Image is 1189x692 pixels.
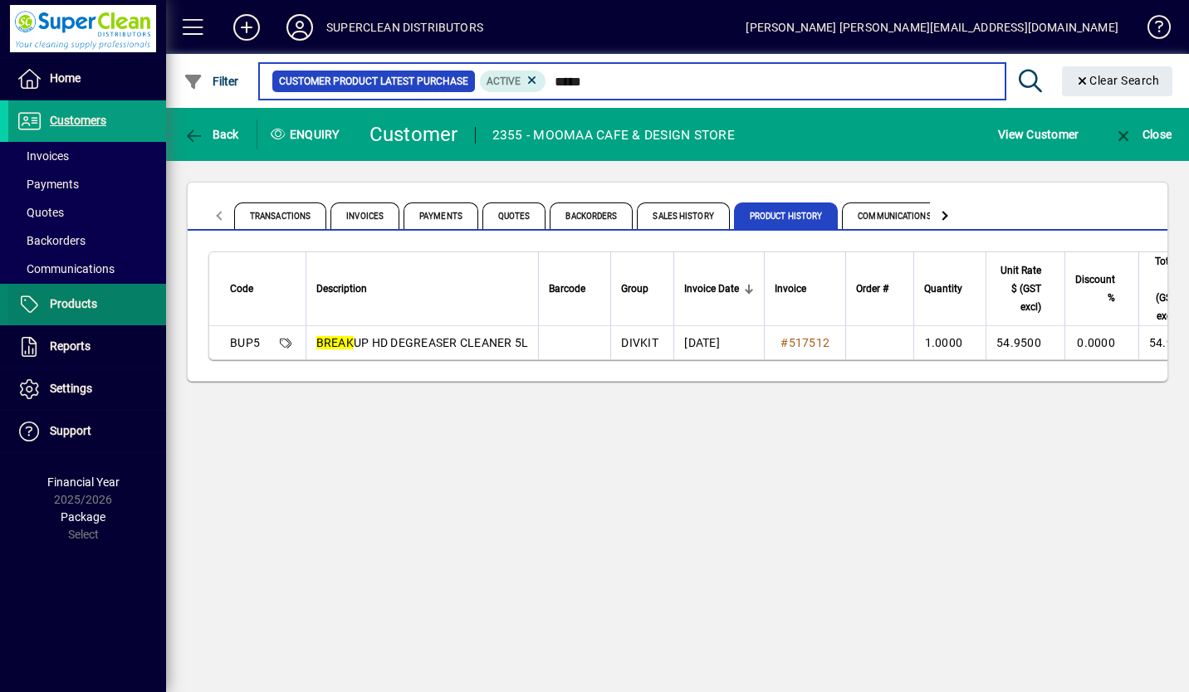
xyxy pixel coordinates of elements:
button: Back [179,119,243,149]
div: Group [621,280,663,298]
a: Invoices [8,142,166,170]
span: Clear Search [1075,74,1160,87]
div: Code [230,280,296,298]
a: #517512 [775,334,835,352]
button: View Customer [994,119,1083,149]
a: Knowledge Base [1135,3,1168,57]
div: Customer [369,121,458,148]
div: 2355 - MOOMAA CAFE & DESIGN STORE [492,122,735,149]
span: Invoices [17,149,69,163]
span: Quotes [17,206,64,219]
app-page-header-button: Close enquiry [1096,119,1189,149]
mat-chip: Product Activation Status: Active [480,71,546,92]
td: 0.0000 [1064,326,1138,359]
span: Transactions [234,202,326,229]
em: BREAK [316,336,354,349]
span: Sales History [637,202,729,229]
span: Code [230,280,253,298]
span: Support [50,424,91,437]
div: [PERSON_NAME] [PERSON_NAME][EMAIL_ADDRESS][DOMAIN_NAME] [746,14,1118,41]
span: Products [50,297,97,310]
a: Backorders [8,227,166,255]
span: Payments [404,202,478,229]
a: Support [8,411,166,452]
span: BUP5 [230,336,260,349]
span: # [780,336,788,349]
span: Reports [50,339,91,353]
div: Unit Rate $ (GST excl) [996,261,1056,316]
span: UP HD DEGREASER CLEANER 5L [316,336,529,349]
a: Quotes [8,198,166,227]
span: Total $ (GST excl) [1149,252,1177,325]
span: DIVKIT [621,336,658,349]
div: Invoice [775,280,835,298]
span: Backorders [550,202,633,229]
span: Close [1113,128,1172,141]
span: Active [487,76,521,87]
span: Barcode [549,280,585,298]
td: 1.0000 [913,326,986,359]
span: Quantity [924,280,962,298]
app-page-header-button: Back [166,119,257,149]
span: Customers [50,114,106,127]
span: View Customer [998,121,1079,148]
span: Order # [856,280,888,298]
span: Financial Year [47,475,120,489]
span: Invoice Date [684,280,739,298]
span: Customer Product Latest Purchase [279,73,468,90]
a: Home [8,58,166,100]
button: Profile [273,12,326,42]
a: Communications [8,255,166,283]
span: Filter [183,75,239,88]
span: Communications [17,262,115,275]
div: SUPERCLEAN DISTRIBUTORS [326,14,483,41]
div: Description [316,280,529,298]
a: Products [8,284,166,325]
span: Discount % [1075,270,1115,307]
span: Back [183,128,239,141]
span: Invoice [775,280,806,298]
span: Communications [842,202,947,229]
a: Payments [8,170,166,198]
a: Reports [8,326,166,368]
span: Payments [17,178,79,191]
div: Enquiry [257,121,357,148]
span: Settings [50,382,92,395]
button: Close [1109,119,1176,149]
button: Clear [1062,66,1173,96]
span: Product History [734,202,839,229]
span: Group [621,280,648,298]
span: Unit Rate $ (GST excl) [996,261,1041,316]
span: 517512 [789,336,830,349]
span: Description [316,280,367,298]
a: Settings [8,368,166,410]
span: Invoices [330,202,399,229]
span: Package [61,510,105,524]
span: Backorders [17,234,86,247]
div: Order # [856,280,903,298]
span: Home [50,71,81,85]
div: Discount % [1075,270,1130,307]
div: Invoice Date [684,280,754,298]
td: [DATE] [673,326,764,359]
span: Quotes [482,202,546,229]
button: Add [220,12,273,42]
button: Filter [179,66,243,96]
td: 54.9500 [986,326,1064,359]
div: Barcode [549,280,600,298]
div: Quantity [924,280,977,298]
